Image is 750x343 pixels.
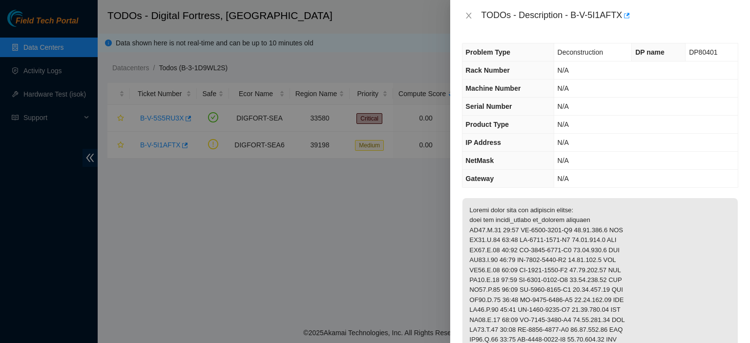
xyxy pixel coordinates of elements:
[466,84,521,92] span: Machine Number
[466,48,511,56] span: Problem Type
[466,157,494,164] span: NetMask
[462,11,476,20] button: Close
[558,66,569,74] span: N/A
[558,84,569,92] span: N/A
[466,139,501,146] span: IP Address
[558,121,569,128] span: N/A
[466,102,512,110] span: Serial Number
[466,121,509,128] span: Product Type
[481,8,738,23] div: TODOs - Description - B-V-5I1AFTX
[466,66,510,74] span: Rack Number
[558,102,569,110] span: N/A
[465,12,473,20] span: close
[689,48,717,56] span: DP80401
[558,175,569,182] span: N/A
[558,139,569,146] span: N/A
[635,48,665,56] span: DP name
[466,175,494,182] span: Gateway
[558,48,603,56] span: Deconstruction
[558,157,569,164] span: N/A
